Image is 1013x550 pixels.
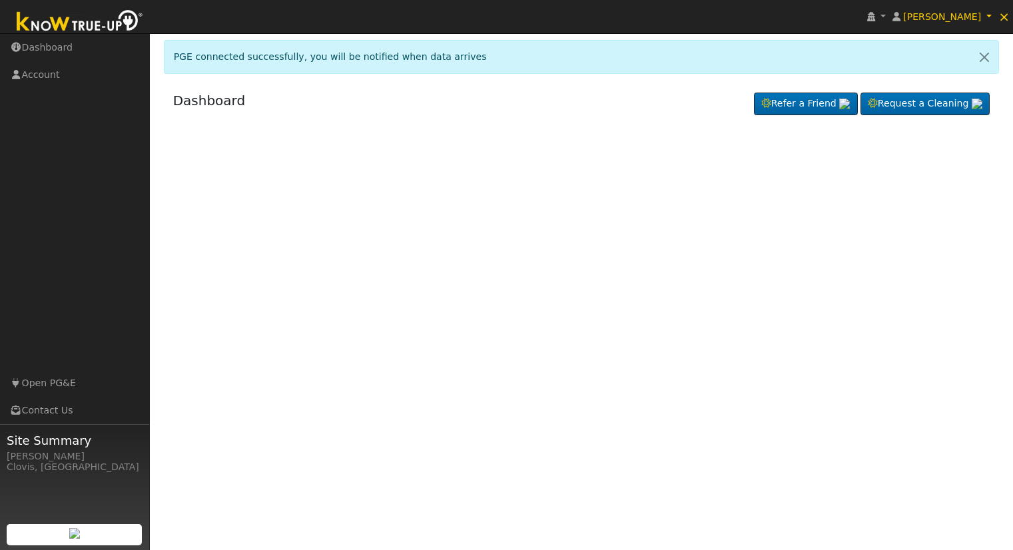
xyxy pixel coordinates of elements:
a: Request a Cleaning [860,93,990,115]
div: Clovis, [GEOGRAPHIC_DATA] [7,460,143,474]
a: Refer a Friend [754,93,858,115]
img: retrieve [839,99,850,109]
img: Know True-Up [10,7,150,37]
span: [PERSON_NAME] [903,11,981,22]
span: Site Summary [7,431,143,449]
a: Close [970,41,998,73]
a: Dashboard [173,93,246,109]
div: PGE connected successfully, you will be notified when data arrives [164,40,1000,74]
img: retrieve [69,528,80,539]
span: × [998,9,1010,25]
div: [PERSON_NAME] [7,449,143,463]
img: retrieve [972,99,982,109]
